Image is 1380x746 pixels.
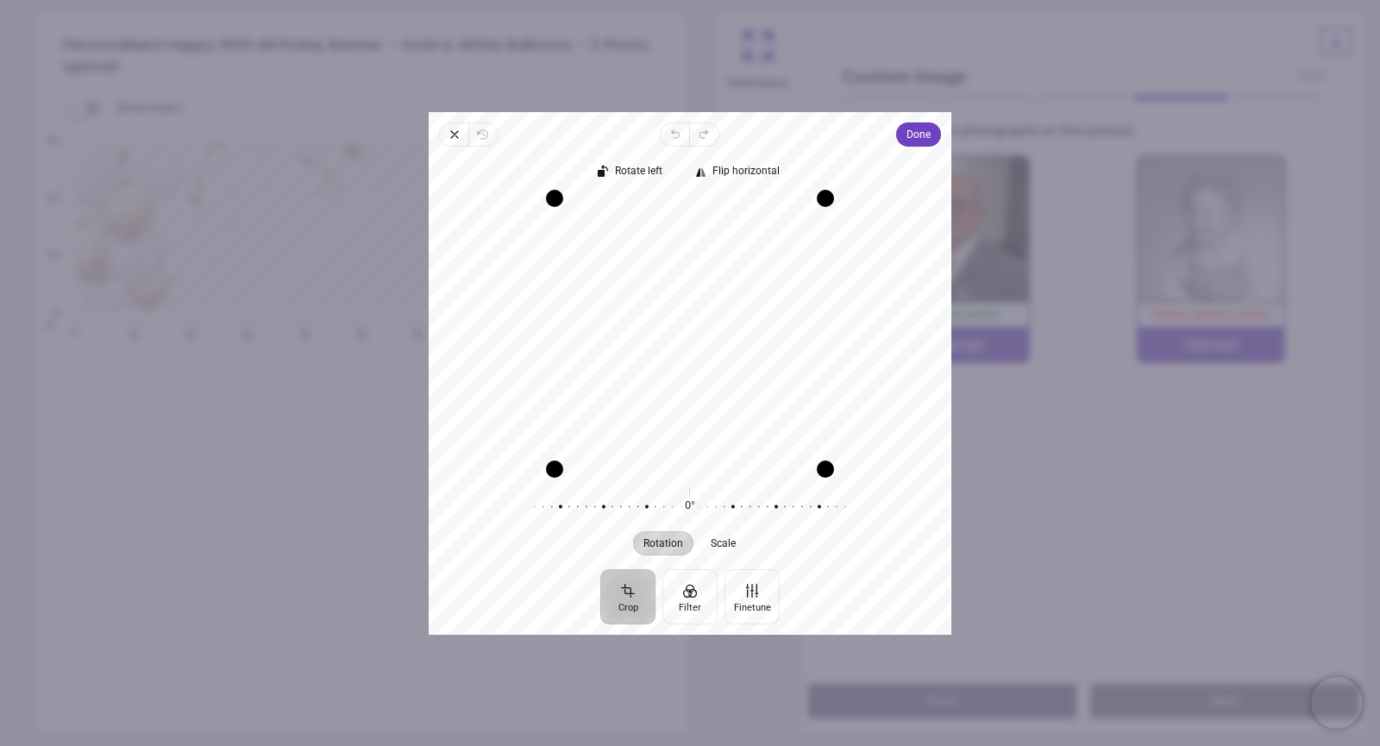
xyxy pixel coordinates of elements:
[42,316,58,331] span: cm
[555,190,825,207] div: Drag edge t
[839,122,1339,141] p: Change the custom photographs on this product.
[616,166,663,177] span: Rotate left
[715,104,801,194] button: Materials
[1138,327,1283,361] div: Upload
[546,461,563,478] div: Drag corner bl
[26,135,59,149] span: 30
[352,326,363,337] span: 50
[808,684,1077,718] button: Back
[713,166,781,177] span: Flip horizontal
[906,124,931,145] span: Done
[181,326,192,337] span: 20
[724,568,780,624] button: Finetune
[884,327,1029,361] div: Change
[715,14,801,103] button: Dimensions
[600,568,655,624] button: Crop
[546,198,563,469] div: Drag edge l
[63,28,660,85] h5: Personalised Happy 90th Birthday Banner - Gold & White Balloons - 2 Photo Upload
[123,326,135,337] span: 10
[590,160,674,185] button: Rotate left
[644,537,684,548] span: Rotation
[555,461,825,478] div: Drag edge b
[26,306,59,321] span: 0
[1298,69,1325,84] span: 4 of 5
[66,326,78,337] span: 0
[409,326,420,337] span: 60
[701,530,747,555] button: Scale
[817,461,834,478] div: Drag corner br
[662,568,718,624] button: Filter
[913,307,999,321] span: Photo Accepted
[1090,684,1359,718] button: Next
[546,190,563,207] div: Drag corner tl
[727,66,789,92] span: Dimensions
[26,191,59,206] span: 20
[687,160,791,185] button: Flip horizontal
[817,190,834,207] div: Drag corner tr
[77,98,687,119] div: Show Rulers
[1311,677,1363,729] iframe: Brevo live chat
[634,530,694,555] button: Rotation
[238,326,249,337] span: 30
[817,198,834,469] div: Drag edge r
[843,64,1299,89] span: Custom Image
[1151,307,1270,321] span: Please upload a photo
[712,537,737,548] span: Scale
[26,248,59,263] span: 10
[896,122,941,147] button: Done
[295,326,306,337] span: 40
